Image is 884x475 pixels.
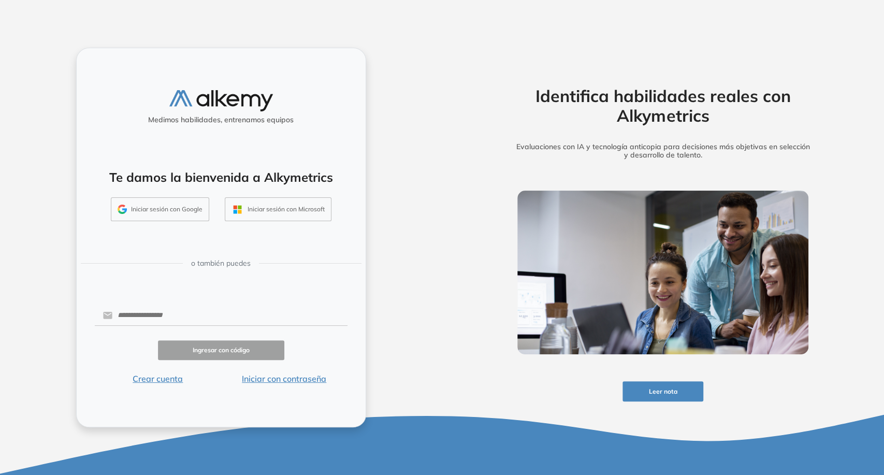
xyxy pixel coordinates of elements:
[81,116,361,124] h5: Medimos habilidades, entrenamos equipos
[698,355,884,475] iframe: Chat Widget
[191,258,251,269] span: o también puedes
[158,340,284,361] button: Ingresar con código
[517,191,808,354] img: img-more-info
[90,170,352,185] h4: Te damos la bienvenida a Alkymetrics
[698,355,884,475] div: Widget de chat
[169,90,273,111] img: logo-alkemy
[95,372,221,385] button: Crear cuenta
[501,142,824,160] h5: Evaluaciones con IA y tecnología anticopia para decisiones más objetivas en selección y desarroll...
[225,197,331,221] button: Iniciar sesión con Microsoft
[622,381,703,401] button: Leer nota
[221,372,347,385] button: Iniciar con contraseña
[111,197,209,221] button: Iniciar sesión con Google
[501,86,824,126] h2: Identifica habilidades reales con Alkymetrics
[118,205,127,214] img: GMAIL_ICON
[231,204,243,215] img: OUTLOOK_ICON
